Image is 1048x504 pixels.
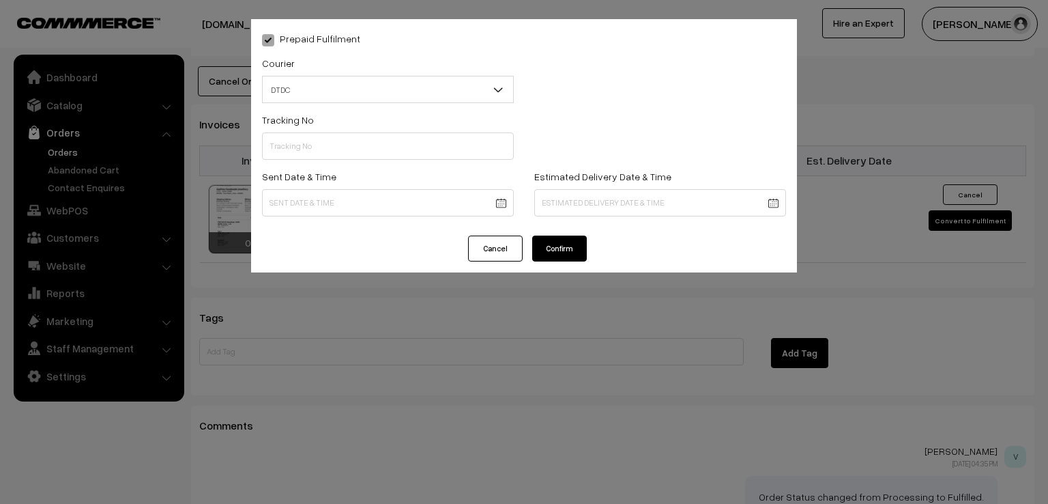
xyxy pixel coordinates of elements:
button: Confirm [532,236,587,262]
label: Sent Date & Time [262,169,336,184]
label: Tracking No [262,113,314,127]
span: DTDC [262,76,514,103]
input: Tracking No [262,132,514,160]
label: Prepaid Fulfilment [262,31,360,46]
input: Estimated Delivery Date & Time [534,189,786,216]
label: Courier [262,56,295,70]
button: Cancel [468,236,523,262]
input: Sent Date & Time [262,189,514,216]
label: Estimated Delivery Date & Time [534,169,671,184]
span: DTDC [263,78,513,102]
